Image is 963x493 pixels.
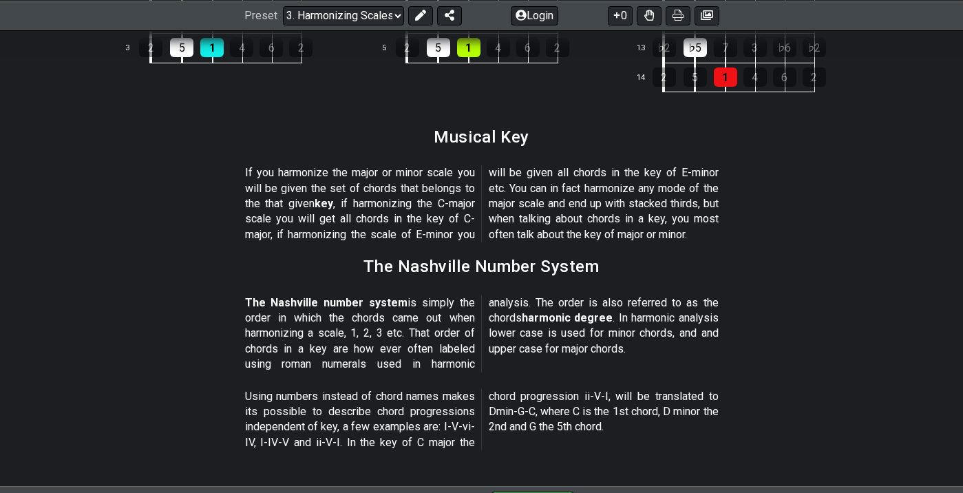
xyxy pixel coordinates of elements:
p: is simply the order in which the chords came out when harmonizing a scale, 1, 2, 3 etc. That orde... [245,295,719,373]
strong: The Nashville number system [245,296,408,309]
select: Preset [283,6,404,25]
div: 2 [139,38,162,57]
div: 1 [200,38,224,57]
div: 4 [230,38,253,57]
div: 6 [516,38,540,57]
div: 6 [260,38,283,57]
strong: key [315,197,333,210]
div: 2 [803,67,826,87]
button: Edit Preset [408,6,433,25]
div: ♭2 [803,38,826,57]
div: 2 [653,67,676,87]
p: If you harmonize the major or minor scale you will be given the set of chords that belongs to the... [245,165,719,242]
div: 1 [714,67,737,87]
button: Toggle Dexterity for all fretkits [637,6,662,25]
td: 13 [631,34,664,63]
h2: The Nashville Number System [363,259,599,274]
td: 3 [117,34,150,63]
div: 4 [487,38,510,57]
div: 4 [743,67,767,87]
h2: Musical Key [434,129,529,145]
button: Login [511,6,558,25]
td: 5 [374,34,407,63]
div: 5 [684,67,707,87]
div: ♭5 [684,38,707,57]
div: 1 [457,38,480,57]
button: Create image [695,6,719,25]
button: 0 [608,6,633,25]
strong: harmonic degree [522,311,613,324]
div: 2 [396,38,419,57]
div: ♭6 [773,38,796,57]
div: ♭2 [653,38,676,57]
button: Print [666,6,690,25]
div: 6 [773,67,796,87]
div: 2 [546,38,569,57]
div: 2 [289,38,313,57]
p: Using numbers instead of chord names makes its possible to describe chord progressions independen... [245,389,719,451]
div: 7 [714,38,737,57]
td: 14 [631,63,664,92]
div: 5 [427,38,450,57]
div: 5 [170,38,193,57]
span: Preset [244,9,277,22]
div: 3 [743,38,767,57]
button: Share Preset [437,6,462,25]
